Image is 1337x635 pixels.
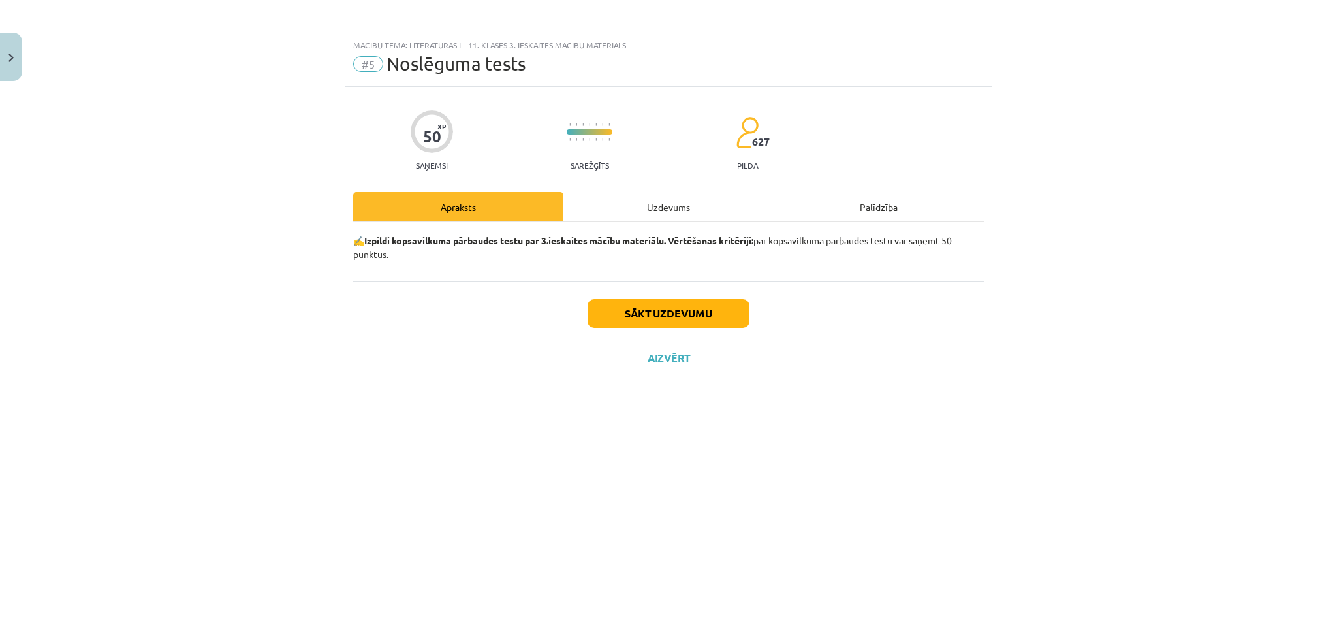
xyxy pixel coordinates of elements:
[752,136,770,148] span: 627
[602,138,603,141] img: icon-short-line-57e1e144782c952c97e751825c79c345078a6d821885a25fce030b3d8c18986b.svg
[595,138,597,141] img: icon-short-line-57e1e144782c952c97e751825c79c345078a6d821885a25fce030b3d8c18986b.svg
[602,123,603,126] img: icon-short-line-57e1e144782c952c97e751825c79c345078a6d821885a25fce030b3d8c18986b.svg
[571,161,609,170] p: Sarežģīts
[588,299,749,328] button: Sākt uzdevumu
[589,138,590,141] img: icon-short-line-57e1e144782c952c97e751825c79c345078a6d821885a25fce030b3d8c18986b.svg
[608,138,610,141] img: icon-short-line-57e1e144782c952c97e751825c79c345078a6d821885a25fce030b3d8c18986b.svg
[569,138,571,141] img: icon-short-line-57e1e144782c952c97e751825c79c345078a6d821885a25fce030b3d8c18986b.svg
[582,138,584,141] img: icon-short-line-57e1e144782c952c97e751825c79c345078a6d821885a25fce030b3d8c18986b.svg
[736,116,759,149] img: students-c634bb4e5e11cddfef0936a35e636f08e4e9abd3cc4e673bd6f9a4125e45ecb1.svg
[576,123,577,126] img: icon-short-line-57e1e144782c952c97e751825c79c345078a6d821885a25fce030b3d8c18986b.svg
[364,235,753,246] b: Izpildi kopsavilkuma pārbaudes testu par 3.ieskaites mācību materiālu. Vērtēšanas kritēriji:
[563,192,774,221] div: Uzdevums
[608,123,610,126] img: icon-short-line-57e1e144782c952c97e751825c79c345078a6d821885a25fce030b3d8c18986b.svg
[411,161,453,170] p: Saņemsi
[595,123,597,126] img: icon-short-line-57e1e144782c952c97e751825c79c345078a6d821885a25fce030b3d8c18986b.svg
[582,123,584,126] img: icon-short-line-57e1e144782c952c97e751825c79c345078a6d821885a25fce030b3d8c18986b.svg
[437,123,446,130] span: XP
[576,138,577,141] img: icon-short-line-57e1e144782c952c97e751825c79c345078a6d821885a25fce030b3d8c18986b.svg
[423,127,441,146] div: 50
[353,234,984,261] p: ✍️ par kopsavilkuma pārbaudes testu var saņemt 50 punktus.
[353,41,984,50] div: Mācību tēma: Literatūras i - 11. klases 3. ieskaites mācību materiāls
[737,161,758,170] p: pilda
[589,123,590,126] img: icon-short-line-57e1e144782c952c97e751825c79c345078a6d821885a25fce030b3d8c18986b.svg
[386,53,526,74] span: Noslēguma tests
[353,56,383,72] span: #5
[644,351,693,365] button: Aizvērt
[8,54,14,62] img: icon-close-lesson-0947bae3869378f0d4975bcd49f059093ad1ed9edebbc8119c70593378902aed.svg
[569,123,571,126] img: icon-short-line-57e1e144782c952c97e751825c79c345078a6d821885a25fce030b3d8c18986b.svg
[774,192,984,221] div: Palīdzība
[353,192,563,221] div: Apraksts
